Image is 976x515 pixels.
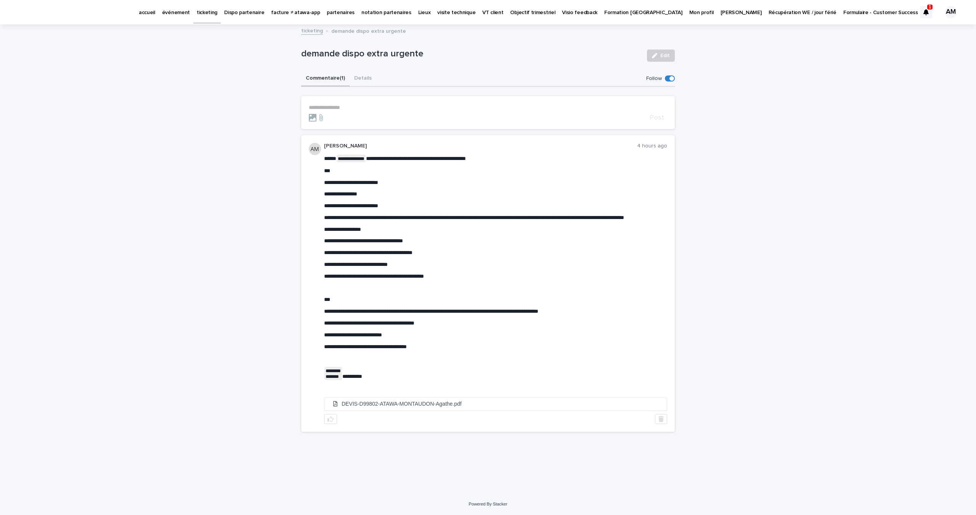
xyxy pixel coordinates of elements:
a: Powered By Stacker [469,502,507,506]
button: like this post [324,414,337,424]
button: Edit [647,50,675,62]
p: Follow [646,75,662,82]
a: ticketing [301,26,323,35]
span: Post [650,114,664,121]
button: Details [350,71,376,87]
div: 1 [920,6,932,18]
div: AM [945,6,957,18]
button: Post [647,114,667,121]
p: 4 hours ago [637,143,667,149]
p: 1 [929,4,931,10]
a: DEVIS-D99802-ATAWA-MONTAUDON-Agathe.pdf [324,398,667,411]
p: demande dispo extra urgente [301,48,641,59]
img: Ls34BcGeRexTGTNfXpUC [15,5,89,20]
button: Delete post [655,414,667,424]
span: Edit [660,53,670,58]
p: [PERSON_NAME] [324,143,637,149]
p: demande dispo extra urgente [331,26,406,35]
button: Commentaire (1) [301,71,350,87]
